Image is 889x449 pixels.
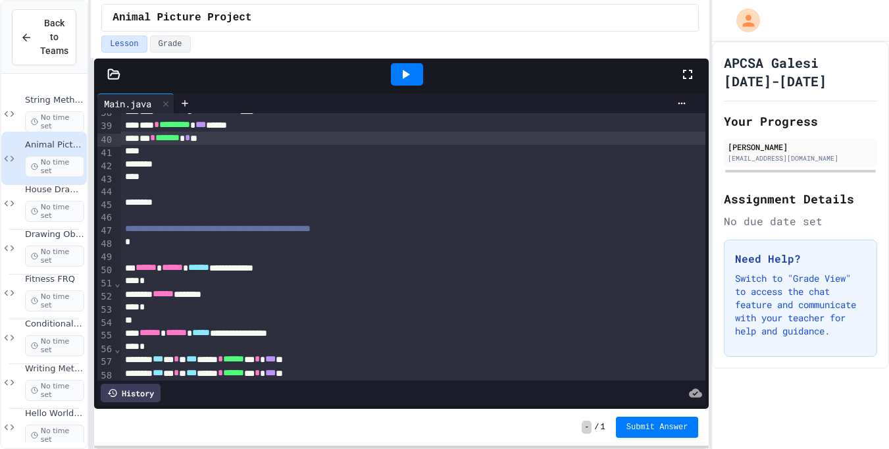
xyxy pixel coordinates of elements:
span: Back to Teams [40,16,68,58]
span: No time set [25,425,84,446]
h2: Assignment Details [724,190,877,208]
div: 52 [97,290,114,304]
span: No time set [25,246,84,267]
span: No time set [25,380,84,401]
div: 39 [97,120,114,133]
span: Fold line [114,344,120,354]
div: 58 [97,369,114,383]
button: Grade [150,36,191,53]
span: No time set [25,201,84,222]
div: 49 [97,251,114,264]
div: 54 [97,317,114,330]
div: My Account [723,5,763,36]
div: 47 [97,224,114,238]
div: 45 [97,199,114,212]
div: History [101,384,161,402]
div: 44 [97,186,114,199]
div: 43 [97,173,114,186]
span: Fitness FRQ [25,274,84,285]
span: Conditionals Classwork [25,319,84,330]
span: Animal Picture Project [25,140,84,151]
span: Animal Picture Project [113,10,251,26]
div: 51 [97,277,114,290]
div: 56 [97,343,114,356]
div: 38 [97,107,114,120]
button: Submit Answer [616,417,699,438]
div: 40 [97,134,114,147]
button: Back to Teams [12,9,76,65]
div: Main.java [97,93,174,113]
div: No due date set [724,213,877,229]
div: 42 [97,160,114,173]
div: 57 [97,356,114,369]
span: No time set [25,335,84,356]
span: Writing Methods [25,363,84,375]
span: String Methods Examples [25,95,84,106]
span: No time set [25,111,84,132]
span: / [594,422,599,433]
span: - [582,421,592,434]
div: 46 [97,211,114,224]
h2: Your Progress [724,112,877,130]
h3: Need Help? [735,251,866,267]
h1: APCSA Galesi [DATE]-[DATE] [724,53,877,90]
div: Main.java [97,97,158,111]
div: 41 [97,147,114,160]
p: Switch to "Grade View" to access the chat feature and communicate with your teacher for help and ... [735,272,866,338]
div: 50 [97,264,114,277]
span: Fold line [114,278,120,288]
div: 53 [97,304,114,317]
span: No time set [25,156,84,177]
div: 48 [97,238,114,251]
span: Hello World Activity [25,408,84,419]
button: Lesson [101,36,147,53]
span: House Drawing Classwork [25,184,84,196]
span: No time set [25,290,84,311]
span: Drawing Objects in Java - HW Playposit Code [25,229,84,240]
div: [EMAIL_ADDRESS][DOMAIN_NAME] [728,153,873,163]
div: 55 [97,329,114,342]
div: [PERSON_NAME] [728,141,873,153]
span: Submit Answer [626,422,688,433]
span: 1 [601,422,605,433]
